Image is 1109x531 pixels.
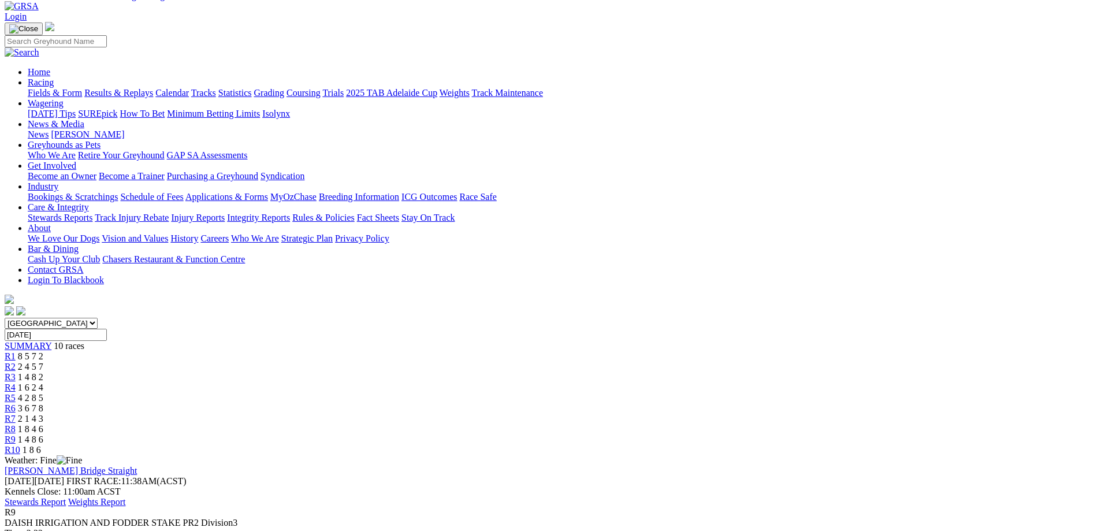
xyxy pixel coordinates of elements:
a: Who We Are [231,233,279,243]
div: Greyhounds as Pets [28,150,1104,161]
span: 4 2 8 5 [18,393,43,403]
div: Get Involved [28,171,1104,181]
div: Bar & Dining [28,254,1104,265]
span: 2 4 5 7 [18,362,43,372]
a: Rules & Policies [292,213,355,222]
a: R2 [5,362,16,372]
div: News & Media [28,129,1104,140]
a: History [170,233,198,243]
a: News & Media [28,119,84,129]
a: Track Maintenance [472,88,543,98]
a: Bar & Dining [28,244,79,254]
div: Wagering [28,109,1104,119]
img: Fine [57,455,82,466]
img: logo-grsa-white.png [5,295,14,304]
div: Care & Integrity [28,213,1104,223]
a: Stay On Track [401,213,455,222]
span: 1 4 8 6 [18,435,43,444]
a: Who We Are [28,150,76,160]
img: twitter.svg [16,306,25,315]
a: ICG Outcomes [401,192,457,202]
img: logo-grsa-white.png [45,22,54,31]
a: R3 [5,372,16,382]
a: Fact Sheets [357,213,399,222]
a: Purchasing a Greyhound [167,171,258,181]
span: 1 8 4 6 [18,424,43,434]
a: Tracks [191,88,216,98]
a: Integrity Reports [227,213,290,222]
a: R10 [5,445,20,455]
a: R6 [5,403,16,413]
button: Toggle navigation [5,23,43,35]
span: 8 5 7 2 [18,351,43,361]
a: Strategic Plan [281,233,333,243]
span: R9 [5,507,16,517]
span: 1 4 8 2 [18,372,43,382]
span: R4 [5,383,16,392]
a: Coursing [286,88,321,98]
a: Applications & Forms [185,192,268,202]
span: 2 1 4 3 [18,414,43,424]
a: SUREpick [78,109,117,118]
a: Breeding Information [319,192,399,202]
span: 11:38AM(ACST) [66,476,187,486]
a: Chasers Restaurant & Function Centre [102,254,245,264]
a: 2025 TAB Adelaide Cup [346,88,437,98]
a: Schedule of Fees [120,192,183,202]
a: [PERSON_NAME] Bridge Straight [5,466,137,476]
a: Bookings & Scratchings [28,192,118,202]
a: Trials [322,88,344,98]
a: Contact GRSA [28,265,83,274]
a: MyOzChase [270,192,317,202]
a: Minimum Betting Limits [167,109,260,118]
a: Become an Owner [28,171,96,181]
a: Calendar [155,88,189,98]
div: Industry [28,192,1104,202]
a: We Love Our Dogs [28,233,99,243]
a: Racing [28,77,54,87]
span: 1 6 2 4 [18,383,43,392]
a: Isolynx [262,109,290,118]
a: Syndication [260,171,304,181]
span: 1 8 6 [23,445,41,455]
a: Weights [440,88,470,98]
a: How To Bet [120,109,165,118]
a: Race Safe [459,192,496,202]
a: Weights Report [68,497,126,507]
a: Track Injury Rebate [95,213,169,222]
img: Search [5,47,39,58]
a: Retire Your Greyhound [78,150,165,160]
div: Racing [28,88,1104,98]
a: Stewards Report [5,497,66,507]
a: Privacy Policy [335,233,389,243]
span: 10 races [54,341,84,351]
input: Select date [5,329,107,341]
a: Stewards Reports [28,213,92,222]
input: Search [5,35,107,47]
a: Become a Trainer [99,171,165,181]
a: [PERSON_NAME] [51,129,124,139]
div: About [28,233,1104,244]
a: Get Involved [28,161,76,170]
a: R5 [5,393,16,403]
a: Results & Replays [84,88,153,98]
a: R1 [5,351,16,361]
a: R8 [5,424,16,434]
a: Greyhounds as Pets [28,140,101,150]
a: Injury Reports [171,213,225,222]
span: R7 [5,414,16,424]
a: Fields & Form [28,88,82,98]
a: Grading [254,88,284,98]
a: Login To Blackbook [28,275,104,285]
a: Statistics [218,88,252,98]
span: 3 6 7 8 [18,403,43,413]
a: R9 [5,435,16,444]
a: SUMMARY [5,341,51,351]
